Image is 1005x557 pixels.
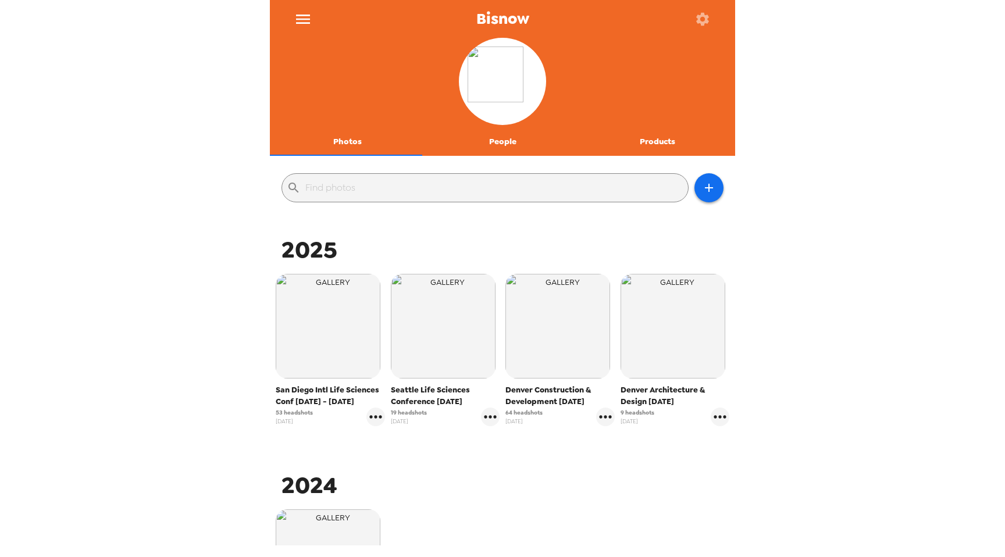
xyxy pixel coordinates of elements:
span: [DATE] [391,417,427,426]
span: 9 headshots [621,408,654,417]
button: Photos [270,128,425,156]
img: gallery [391,274,496,379]
span: 19 headshots [391,408,427,417]
span: [DATE] [276,417,313,426]
button: Products [580,128,735,156]
span: 2025 [281,234,337,265]
span: [DATE] [505,417,543,426]
span: Bisnow [476,11,529,27]
span: Denver Construction & Development [DATE] [505,384,615,408]
span: Denver Architecture & Design [DATE] [621,384,730,408]
span: 2024 [281,470,337,501]
input: Find photos [305,178,683,197]
button: People [425,128,580,156]
img: gallery [505,274,610,379]
button: gallery menu [596,408,615,426]
button: gallery menu [481,408,500,426]
img: gallery [276,274,380,379]
span: Seattle Life Sciences Conference [DATE] [391,384,500,408]
img: org logo [468,47,537,116]
button: gallery menu [366,408,385,426]
span: [DATE] [621,417,654,426]
img: gallery [621,274,725,379]
span: 53 headshots [276,408,313,417]
span: 64 headshots [505,408,543,417]
button: gallery menu [711,408,729,426]
span: San Diego Intl Life Sciences Conf [DATE] - [DATE] [276,384,385,408]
